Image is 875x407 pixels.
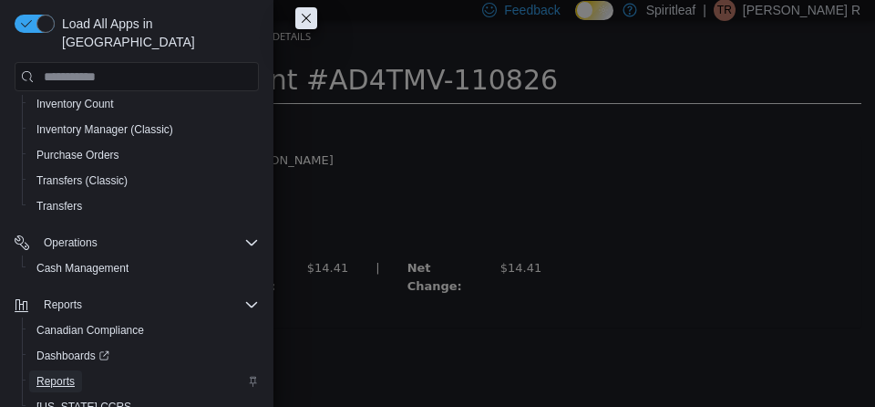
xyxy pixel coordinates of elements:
[169,239,200,257] label: |
[500,239,542,257] div: $14.41
[14,9,139,23] a: Quantity Adjustments
[15,131,108,167] label: Adjusted On:
[29,93,121,115] a: Inventory Count
[36,97,114,111] span: Inventory Count
[7,230,266,256] button: Operations
[15,239,108,275] label: Cost Decrease:
[29,195,259,217] span: Transfers
[36,148,119,162] span: Purchase Orders
[108,131,347,150] div: [DATE] 4:00 PM by [PERSON_NAME]
[14,44,558,76] span: Quantity Adjustment #AD4TMV-110826
[29,345,117,367] a: Dashboards
[29,257,259,279] span: Cash Management
[55,15,259,51] span: Load All Apps in [GEOGRAPHIC_DATA]
[80,352,89,369] span: 1
[362,239,393,257] label: |
[157,9,311,23] span: Quantity Adjustment Details
[29,93,259,115] span: Inventory Count
[29,144,259,166] span: Purchase Orders
[36,374,75,389] span: Reports
[22,318,266,343] button: Canadian Compliance
[29,144,127,166] a: Purchase Orders
[29,370,82,392] a: Reports
[394,239,487,275] label: Net Change:
[22,91,266,117] button: Inventory Count
[29,195,89,217] a: Transfers
[29,257,136,279] a: Cash Management
[44,235,98,250] span: Operations
[29,170,259,192] span: Transfers (Classic)
[22,168,266,193] button: Transfers (Classic)
[29,119,180,141] a: Inventory Manager (Classic)
[29,319,151,341] a: Canadian Compliance
[14,345,75,370] span: Items
[22,117,266,142] button: Inventory Manager (Classic)
[29,345,259,367] span: Dashboards
[15,185,108,221] label: SKUs Adjusted:
[29,319,259,341] span: Canadian Compliance
[36,173,128,188] span: Transfers (Classic)
[22,369,266,394] button: Reports
[7,292,266,318] button: Reports
[29,119,259,141] span: Inventory Manager (Classic)
[36,294,89,316] button: Reports
[201,239,293,275] label: Cost Increase:
[36,261,129,276] span: Cash Management
[307,239,349,257] div: $14.41
[29,170,135,192] a: Transfers (Classic)
[22,193,266,219] button: Transfers
[36,122,173,137] span: Inventory Manager (Classic)
[121,239,155,257] div: $0.00
[36,294,259,316] span: Reports
[121,185,235,203] div: 1
[36,199,82,214] span: Transfers
[36,349,109,363] span: Dashboards
[44,297,82,312] span: Reports
[29,370,259,392] span: Reports
[36,232,105,254] button: Operations
[295,7,317,29] button: Close this dialog
[22,142,266,168] button: Purchase Orders
[36,323,144,338] span: Canadian Compliance
[36,232,259,254] span: Operations
[22,343,266,369] a: Dashboards
[22,256,266,281] button: Cash Management
[75,352,95,369] small: ( )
